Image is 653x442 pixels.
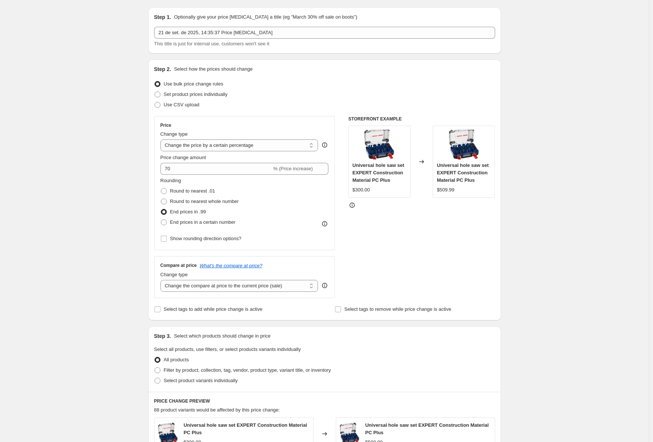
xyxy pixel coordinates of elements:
[154,41,269,46] span: This title is just for internal use, customers won't see it
[164,81,223,87] span: Use bulk price change rules
[353,162,404,183] span: Universal hole saw set EXPERT Construction Material PC Plus
[164,102,199,107] span: Use CSV upload
[365,422,488,435] span: Universal hole saw set EXPERT Construction Material PC Plus
[160,131,188,137] span: Change type
[174,65,253,73] p: Select how the prices should change
[154,346,301,352] span: Select all products, use filters, or select products variants individually
[183,422,307,435] span: Universal hole saw set EXPERT Construction Material PC Plus
[364,130,394,159] img: o353591v82_2608900489_bo_pro_p_a_1_4d4ad4cb-0437-4a2a-bf99-a4eb9aabb200_80x.png
[321,141,328,149] div: help
[160,272,188,277] span: Change type
[170,236,241,241] span: Show rounding direction options?
[154,13,171,21] h2: Step 1.
[154,407,280,413] span: 88 product variants would be affected by this price change:
[160,122,171,128] h3: Price
[160,178,181,183] span: Rounding
[160,163,272,175] input: -15
[164,306,263,312] span: Select tags to add while price change is active
[437,186,454,194] div: $509.99
[344,306,451,312] span: Select tags to remove while price change is active
[164,91,228,97] span: Set product prices individually
[321,282,328,289] div: help
[164,367,331,373] span: Filter by product, collection, tag, vendor, product type, variant title, or inventory
[174,332,270,340] p: Select which products should change in price
[348,116,495,122] h6: STOREFRONT EXAMPLE
[164,378,238,383] span: Select product variants individually
[160,155,206,160] span: Price change amount
[154,332,171,340] h2: Step 3.
[154,398,495,404] h6: PRICE CHANGE PREVIEW
[437,162,488,183] span: Universal hole saw set EXPERT Construction Material PC Plus
[449,130,479,159] img: o353591v82_2608900489_bo_pro_p_a_1_4d4ad4cb-0437-4a2a-bf99-a4eb9aabb200_80x.png
[353,186,370,194] div: $300.00
[174,13,357,21] p: Optionally give your price [MEDICAL_DATA] a title (eg "March 30% off sale on boots")
[154,27,495,39] input: 30% off holiday sale
[170,199,239,204] span: Round to nearest whole number
[164,357,189,362] span: All products
[170,188,215,194] span: Round to nearest .01
[200,263,263,268] button: What's the compare at price?
[160,262,197,268] h3: Compare at price
[273,166,313,171] span: % (Price increase)
[154,65,171,73] h2: Step 2.
[170,209,206,214] span: End prices in .99
[170,219,235,225] span: End prices in a certain number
